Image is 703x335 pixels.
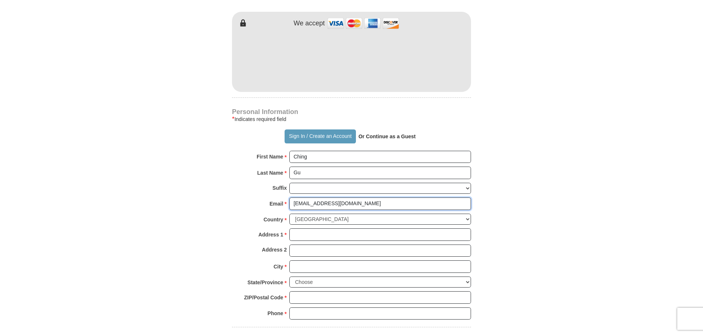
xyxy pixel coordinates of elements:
img: credit cards accepted [326,15,400,31]
strong: Or Continue as a Guest [358,133,416,139]
strong: Suffix [272,183,287,193]
strong: City [274,261,283,272]
strong: Phone [268,308,283,318]
strong: Last Name [257,168,283,178]
strong: Country [264,214,283,225]
strong: ZIP/Postal Code [244,292,283,303]
h4: Personal Information [232,109,471,115]
strong: Email [270,199,283,209]
strong: First Name [257,152,283,162]
strong: Address 1 [258,229,283,240]
h4: We accept [294,19,325,28]
button: Sign In / Create an Account [285,129,356,143]
div: Indicates required field [232,115,471,124]
strong: Address 2 [262,245,287,255]
strong: State/Province [247,277,283,288]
